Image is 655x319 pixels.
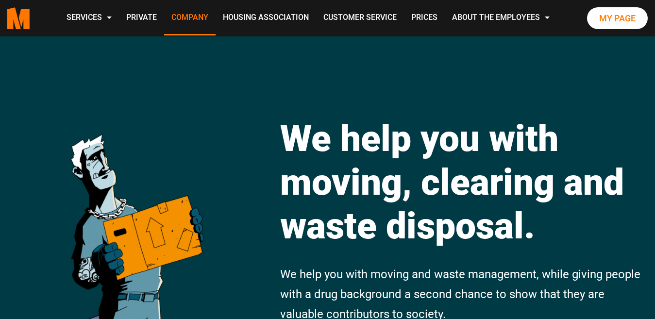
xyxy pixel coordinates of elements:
[119,1,164,35] a: Private
[445,1,557,35] a: About the Employees
[411,13,437,22] font: Prices
[323,13,397,22] font: Customer service
[164,1,216,35] a: Company
[316,1,404,35] a: Customer service
[587,7,648,30] a: My page
[280,117,624,247] font: We help you with moving, clearing and waste disposal.
[223,13,309,22] font: Housing association
[216,1,316,35] a: Housing association
[59,1,119,35] a: Services
[452,13,540,22] font: About the Employees
[599,13,636,23] font: My page
[67,13,102,22] font: Services
[404,1,445,35] a: Prices
[171,13,208,22] font: Company
[126,13,157,22] font: Private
